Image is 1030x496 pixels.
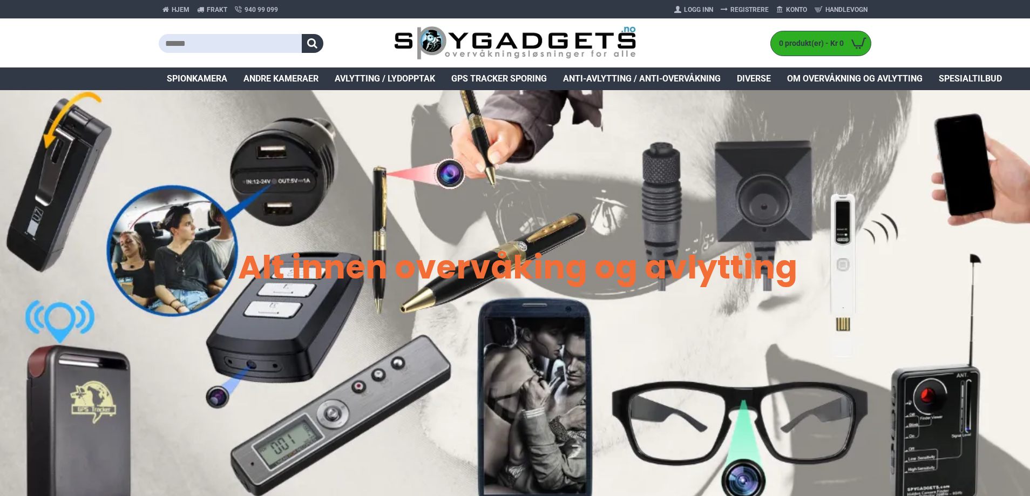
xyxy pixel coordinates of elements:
a: Om overvåkning og avlytting [779,67,931,90]
a: Spionkamera [159,67,235,90]
a: Avlytting / Lydopptak [327,67,443,90]
span: 0 produkt(er) - Kr 0 [771,38,846,49]
span: Avlytting / Lydopptak [335,72,435,85]
span: GPS Tracker Sporing [451,72,547,85]
a: 0 produkt(er) - Kr 0 [771,31,871,56]
span: Anti-avlytting / Anti-overvåkning [563,72,721,85]
a: Spesialtilbud [931,67,1010,90]
a: Logg Inn [670,1,717,18]
span: Spionkamera [167,72,227,85]
a: Andre kameraer [235,67,327,90]
span: 940 99 099 [245,5,278,15]
span: Frakt [207,5,227,15]
span: Diverse [737,72,771,85]
span: Registrere [730,5,769,15]
span: Logg Inn [684,5,713,15]
a: Registrere [717,1,772,18]
span: Hjem [172,5,189,15]
a: Konto [772,1,811,18]
a: Anti-avlytting / Anti-overvåkning [555,67,729,90]
img: SpyGadgets.no [394,26,636,61]
a: Handlevogn [811,1,871,18]
a: Diverse [729,67,779,90]
span: Konto [786,5,807,15]
span: Spesialtilbud [939,72,1002,85]
span: Andre kameraer [243,72,319,85]
span: Handlevogn [825,5,868,15]
a: GPS Tracker Sporing [443,67,555,90]
span: Om overvåkning og avlytting [787,72,923,85]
